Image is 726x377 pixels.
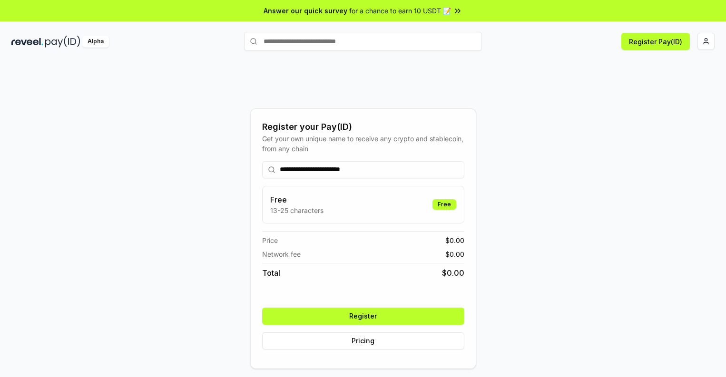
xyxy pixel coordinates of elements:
[262,235,278,245] span: Price
[262,120,464,134] div: Register your Pay(ID)
[270,205,324,215] p: 13-25 characters
[262,332,464,349] button: Pricing
[445,249,464,259] span: $ 0.00
[262,308,464,325] button: Register
[262,134,464,154] div: Get your own unique name to receive any crypto and stablecoin, from any chain
[445,235,464,245] span: $ 0.00
[262,249,301,259] span: Network fee
[442,267,464,279] span: $ 0.00
[270,194,324,205] h3: Free
[45,36,80,48] img: pay_id
[262,267,280,279] span: Total
[432,199,456,210] div: Free
[11,36,43,48] img: reveel_dark
[82,36,109,48] div: Alpha
[349,6,451,16] span: for a chance to earn 10 USDT 📝
[264,6,347,16] span: Answer our quick survey
[621,33,690,50] button: Register Pay(ID)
